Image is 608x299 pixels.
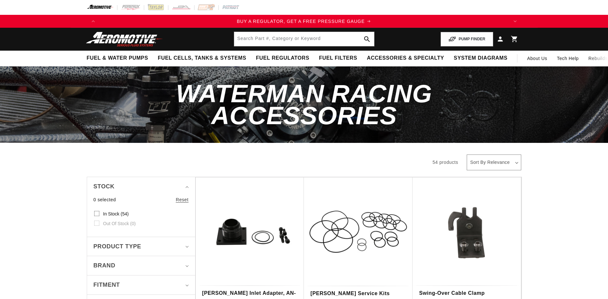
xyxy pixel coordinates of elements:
summary: Product type (0 selected) [94,237,189,256]
summary: Fuel & Water Pumps [82,51,153,66]
span: Fuel Filters [319,55,357,62]
span: Rebuilds [588,55,607,62]
a: Swing-Over Cable Clamp [419,289,514,297]
a: [PERSON_NAME] Service Kits [310,289,406,298]
summary: Fuel Regulators [251,51,314,66]
summary: Fuel Cells, Tanks & Systems [153,51,251,66]
a: BUY A REGULATOR, GET A FREE PRESSURE GAUGE [100,18,509,25]
span: Out of stock (0) [103,221,136,226]
summary: Fitment (0 selected) [94,275,189,294]
span: In stock (54) [103,211,129,217]
span: About Us [527,56,547,61]
summary: Fuel Filters [314,51,362,66]
img: Aeromotive [84,32,165,47]
button: search button [360,32,374,46]
span: Fuel Cells, Tanks & Systems [158,55,246,62]
span: Stock [94,182,115,191]
span: System Diagrams [454,55,507,62]
span: Product type [94,242,141,251]
span: 54 products [433,160,458,165]
span: Fuel & Water Pumps [87,55,148,62]
div: 1 of 4 [100,18,509,25]
span: Brand [94,261,115,270]
span: Tech Help [557,55,579,62]
a: About Us [522,51,552,66]
summary: System Diagrams [449,51,512,66]
summary: Accessories & Specialty [362,51,449,66]
span: Waterman Racing Accessories [176,79,432,130]
slideshow-component: Translation missing: en.sections.announcements.announcement_bar [71,15,538,28]
span: Fuel Regulators [256,55,309,62]
summary: Tech Help [552,51,584,66]
summary: Stock (0 selected) [94,177,189,196]
button: Translation missing: en.sections.announcements.next_announcement [509,15,522,28]
input: Search by Part Number, Category or Keyword [234,32,374,46]
div: Announcement [100,18,509,25]
span: BUY A REGULATOR, GET A FREE PRESSURE GAUGE [237,19,365,24]
span: Accessories & Specialty [367,55,444,62]
button: PUMP FINDER [441,32,493,46]
span: Fitment [94,280,120,290]
button: Translation missing: en.sections.announcements.previous_announcement [87,15,100,28]
span: 0 selected [94,196,116,203]
summary: Brand (0 selected) [94,256,189,275]
a: Reset [176,196,189,203]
